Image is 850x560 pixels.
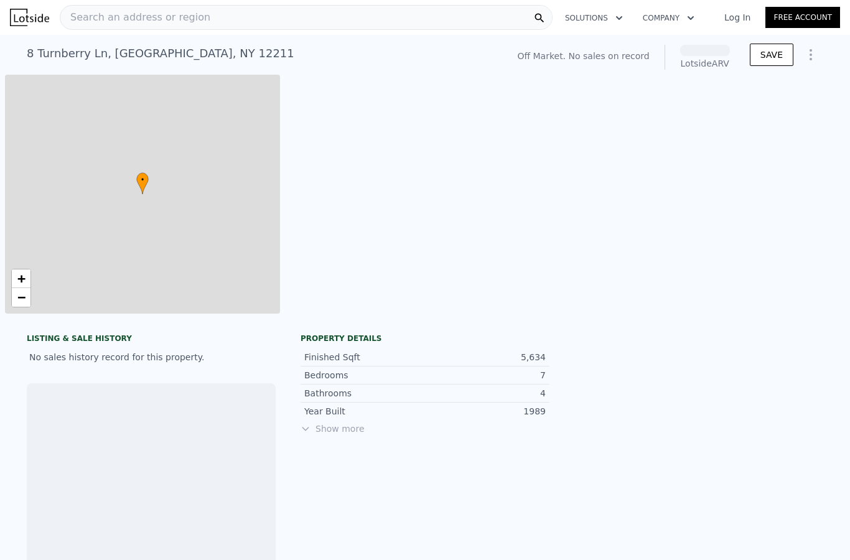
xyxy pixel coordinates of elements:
div: Bathrooms [304,387,425,399]
div: LISTING & SALE HISTORY [27,334,276,346]
div: 5,634 [425,351,546,363]
button: Show Options [798,42,823,67]
a: Log In [709,11,765,24]
div: Finished Sqft [304,351,425,363]
span: + [17,271,26,286]
button: SAVE [750,44,793,66]
div: • [136,172,149,194]
div: Year Built [304,405,425,418]
div: Property details [301,334,549,343]
div: 8 Turnberry Ln , [GEOGRAPHIC_DATA] , NY 12211 [27,45,294,62]
div: Lotside ARV [680,57,730,70]
span: Search an address or region [60,10,210,25]
img: Lotside [10,9,49,26]
span: Show more [301,422,549,435]
div: 4 [425,387,546,399]
div: Off Market. No sales on record [517,50,649,62]
div: 7 [425,369,546,381]
div: 1989 [425,405,546,418]
a: Zoom in [12,269,30,288]
a: Zoom out [12,288,30,307]
button: Solutions [555,7,633,29]
span: − [17,289,26,305]
a: Free Account [765,7,840,28]
div: Bedrooms [304,369,425,381]
button: Company [633,7,704,29]
span: • [136,174,149,185]
div: No sales history record for this property. [27,346,276,368]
